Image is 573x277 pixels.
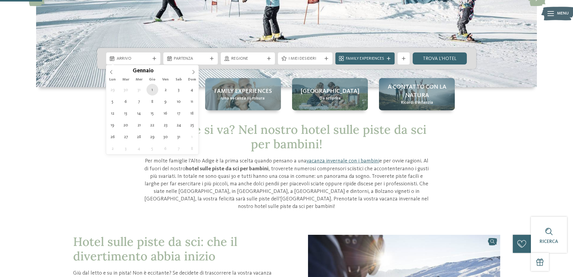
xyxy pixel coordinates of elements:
[146,78,159,82] span: Gio
[379,78,455,110] a: Hotel sulle piste da sci per bambini: divertimento senza confini A contatto con la natura Ricordi...
[117,56,150,62] span: Arrivo
[292,78,368,110] a: Hotel sulle piste da sci per bambini: divertimento senza confini [GEOGRAPHIC_DATA] Da scoprire
[301,87,359,96] span: [GEOGRAPHIC_DATA]
[173,143,185,154] span: Febbraio 7, 2026
[186,96,198,107] span: Gennaio 11, 2026
[160,96,171,107] span: Gennaio 9, 2026
[174,56,207,62] span: Partenza
[133,119,145,131] span: Gennaio 21, 2026
[119,78,132,82] span: Mar
[186,107,198,119] span: Gennaio 18, 2026
[146,107,158,119] span: Gennaio 15, 2026
[540,239,558,244] span: Ricerca
[107,96,119,107] span: Gennaio 5, 2026
[133,84,145,96] span: Dicembre 31, 2025
[146,84,158,96] span: Gennaio 1, 2026
[186,143,198,154] span: Febbraio 8, 2026
[173,119,185,131] span: Gennaio 24, 2026
[146,143,158,154] span: Febbraio 5, 2026
[160,143,171,154] span: Febbraio 6, 2026
[120,96,132,107] span: Gennaio 6, 2026
[173,107,185,119] span: Gennaio 17, 2026
[146,119,158,131] span: Gennaio 22, 2026
[159,78,172,82] span: Ven
[154,68,174,74] input: Year
[214,87,272,96] span: Family experiences
[132,78,146,82] span: Mer
[413,52,467,65] a: trova l’hotel
[221,96,265,102] span: Una vacanza su misura
[107,131,119,143] span: Gennaio 26, 2026
[186,119,198,131] span: Gennaio 25, 2026
[173,96,185,107] span: Gennaio 10, 2026
[146,131,158,143] span: Gennaio 29, 2026
[120,107,132,119] span: Gennaio 13, 2026
[107,119,119,131] span: Gennaio 19, 2026
[120,131,132,143] span: Gennaio 27, 2026
[107,107,119,119] span: Gennaio 12, 2026
[133,68,154,74] span: Gennaio
[186,166,269,172] strong: hotel sulle piste da sci per bambini
[401,100,433,106] span: Ricordi d’infanzia
[133,96,145,107] span: Gennaio 7, 2026
[146,96,158,107] span: Gennaio 8, 2026
[319,96,341,102] span: Da scoprire
[120,119,132,131] span: Gennaio 20, 2026
[133,131,145,143] span: Gennaio 28, 2026
[288,56,322,62] span: I miei desideri
[231,56,265,62] span: Regione
[172,78,185,82] span: Sab
[160,119,171,131] span: Gennaio 23, 2026
[133,143,145,154] span: Febbraio 4, 2026
[205,78,281,110] a: Hotel sulle piste da sci per bambini: divertimento senza confini Family experiences Una vacanza s...
[385,83,449,100] span: A contatto con la natura
[160,84,171,96] span: Gennaio 2, 2026
[107,84,119,96] span: Dicembre 29, 2025
[106,78,119,82] span: Lun
[120,84,132,96] span: Dicembre 30, 2025
[186,131,198,143] span: Febbraio 1, 2026
[73,234,237,264] span: Hotel sulle piste da sci: che il divertimento abbia inizio
[120,143,132,154] span: Febbraio 3, 2026
[160,107,171,119] span: Gennaio 16, 2026
[307,158,379,164] a: vacanza invernale con i bambini
[107,143,119,154] span: Febbraio 2, 2026
[186,84,198,96] span: Gennaio 4, 2026
[346,56,384,62] span: Family Experiences
[147,122,427,152] span: Dov’è che si va? Nel nostro hotel sulle piste da sci per bambini!
[144,157,430,210] p: Per molte famiglie l'Alto Adige è la prima scelta quando pensano a una e per ovvie ragioni. Al di...
[173,84,185,96] span: Gennaio 3, 2026
[160,131,171,143] span: Gennaio 30, 2026
[133,107,145,119] span: Gennaio 14, 2026
[173,131,185,143] span: Gennaio 31, 2026
[185,78,199,82] span: Dom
